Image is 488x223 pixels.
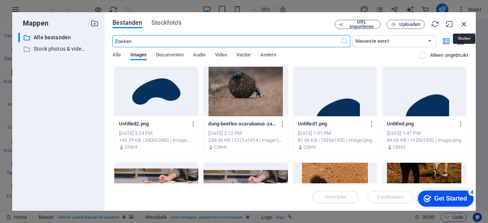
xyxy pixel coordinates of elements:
div: Get Started 4 items remaining, 20% complete [4,4,60,20]
p: Untitled.png [387,120,455,127]
div: 81.56 KB | 1920x1920 | image/png [298,137,372,144]
div: 4 [55,2,62,9]
p: Mappen [18,18,48,28]
span: Bestanden [112,18,142,27]
i: Minimaliseren [445,20,454,28]
div: ​ [18,33,20,42]
div: Stock photos & videos [18,44,85,54]
span: Andere [260,50,277,61]
p: Stock photos & videos [34,45,85,53]
div: Get Started [21,8,53,15]
span: Audio [193,50,205,61]
p: dung-beetles-scarabaeus-zambesianus-roll-a-ball-of-royalty-free-image-1705587143.jpg [208,120,276,127]
button: URL importeren [335,20,380,29]
div: [DATE] 1:47 PM [387,130,462,137]
span: Alle [112,50,121,61]
i: Opnieuw laden [431,20,439,28]
p: Untitled1.png [298,120,366,127]
button: Uploaden [387,20,425,29]
span: Images [130,50,147,61]
p: Alle bestanden [34,33,85,42]
div: 84.68 KB | 1920x1920 | image/png [387,137,462,144]
p: Cliënt [214,144,227,151]
span: Uploaden [399,22,420,27]
span: URL importeren [346,20,377,29]
p: Cliënt [125,144,137,151]
span: Documenten [156,50,184,61]
div: [DATE] 3:12 PM [208,130,283,137]
div: 145.79 KB | 2400x2400 | image/png [119,137,194,144]
span: Vector [236,50,251,61]
p: Laat alleen bestanden zien die nog niet op de website worden gebruikt. Bestanden die tijdens deze... [430,52,468,59]
p: Cliënt [393,144,405,151]
div: Stock photos & videos [18,44,99,54]
p: Cliënt [303,144,316,151]
p: Untitled2.png [119,120,187,127]
span: Stockfoto's [151,18,181,27]
div: [DATE] 3:24 PM [119,130,194,137]
i: Nieuwe map aanmaken [90,19,99,27]
div: 256.36 KB | 2121x1414 | image/jpeg [208,137,283,144]
div: [DATE] 1:51 PM [298,130,372,137]
span: Video [215,50,227,61]
input: Zoeken [112,35,340,47]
